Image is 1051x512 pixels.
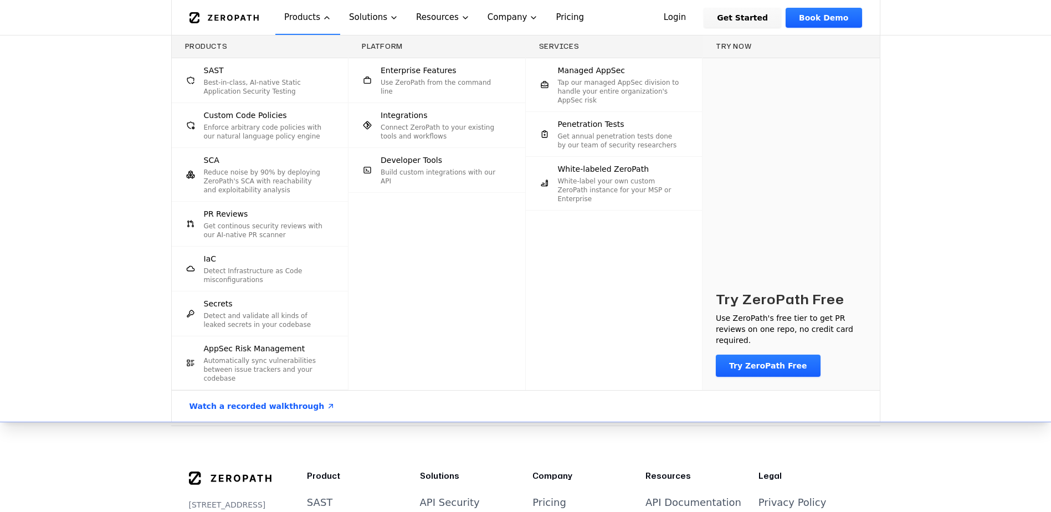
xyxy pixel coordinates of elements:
[204,155,219,166] span: SCA
[381,78,503,96] p: Use ZeroPath from the command line
[526,157,703,210] a: White-labeled ZeroPathWhite-label your own custom ZeroPath instance for your MSP or Enterprise
[420,470,524,482] h3: Solutions
[716,355,821,377] a: Try ZeroPath Free
[558,177,680,203] p: White-label your own custom ZeroPath instance for your MSP or Enterprise
[348,58,525,103] a: Enterprise FeaturesUse ZeroPath from the command line
[172,291,348,336] a: SecretsDetect and validate all kinds of leaked secrets in your codebase
[204,123,326,141] p: Enforce arbitrary code policies with our natural language policy engine
[176,391,349,422] a: Watch a recorded walkthrough
[204,78,326,96] p: Best-in-class, AI-native Static Application Security Testing
[172,247,348,291] a: IaCDetect Infrastructure as Code misconfigurations
[204,168,326,194] p: Reduce noise by 90% by deploying ZeroPath's SCA with reachability and exploitability analysis
[204,298,233,309] span: Secrets
[381,110,427,121] span: Integrations
[381,168,503,186] p: Build custom integrations with our API
[381,155,442,166] span: Developer Tools
[558,119,624,130] span: Penetration Tests
[558,132,680,150] p: Get annual penetration tests done by our team of security researchers
[348,148,525,192] a: Developer ToolsBuild custom integrations with our API
[172,202,348,246] a: PR ReviewsGet continous security reviews with our AI-native PR scanner
[558,78,680,105] p: Tap our managed AppSec division to handle your entire organization's AppSec risk
[204,343,305,354] span: AppSec Risk Management
[420,496,480,508] a: API Security
[532,496,566,508] a: Pricing
[172,148,348,201] a: SCAReduce noise by 90% by deploying ZeroPath's SCA with reachability and exploitability analysis
[786,8,862,28] a: Book Demo
[172,336,348,390] a: AppSec Risk ManagementAutomatically sync vulnerabilities between issue trackers and your codebase
[204,110,287,121] span: Custom Code Policies
[185,42,335,51] h3: Products
[172,58,348,103] a: SASTBest-in-class, AI-native Static Application Security Testing
[381,65,457,76] span: Enterprise Features
[645,496,741,508] a: API Documentation
[526,58,703,111] a: Managed AppSecTap our managed AppSec division to handle your entire organization's AppSec risk
[362,42,512,51] h3: Platform
[645,470,750,482] h3: Resources
[716,313,867,346] p: Use ZeroPath's free tier to get PR reviews on one repo, no credit card required.
[650,8,700,28] a: Login
[758,470,863,482] h3: Legal
[532,470,637,482] h3: Company
[381,123,503,141] p: Connect ZeroPath to your existing tools and workflows
[204,311,326,329] p: Detect and validate all kinds of leaked secrets in your codebase
[539,42,689,51] h3: Services
[558,65,626,76] span: Managed AppSec
[204,65,224,76] span: SAST
[558,163,649,175] span: White-labeled ZeroPath
[348,103,525,147] a: IntegrationsConnect ZeroPath to your existing tools and workflows
[704,8,781,28] a: Get Started
[526,112,703,156] a: Penetration TestsGet annual penetration tests done by our team of security researchers
[172,103,348,147] a: Custom Code PoliciesEnforce arbitrary code policies with our natural language policy engine
[307,470,411,482] h3: Product
[204,253,216,264] span: IaC
[758,496,827,508] a: Privacy Policy
[204,267,326,284] p: Detect Infrastructure as Code misconfigurations
[204,222,326,239] p: Get continous security reviews with our AI-native PR scanner
[204,356,326,383] p: Automatically sync vulnerabilities between issue trackers and your codebase
[204,208,248,219] span: PR Reviews
[716,290,844,308] h3: Try ZeroPath Free
[307,496,333,508] a: SAST
[716,42,867,51] h3: Try now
